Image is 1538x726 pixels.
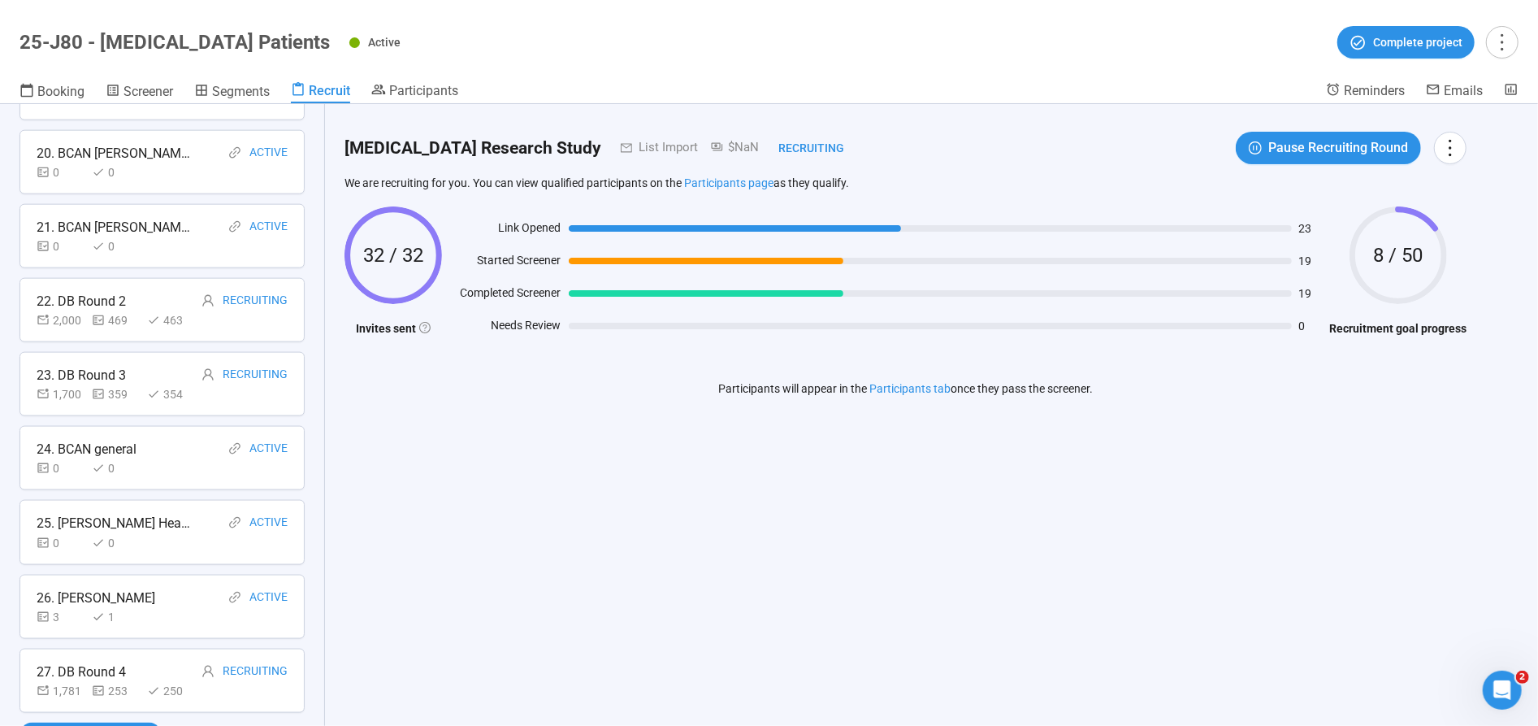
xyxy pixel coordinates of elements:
div: 0 [92,459,141,477]
div: 24. BCAN general [37,439,136,459]
span: Recruit [309,83,350,98]
button: Complete project [1337,26,1475,59]
span: Pause Recruiting Round [1268,137,1408,158]
div: Active [249,513,288,533]
h1: 25-J80 - [MEDICAL_DATA] Patients [19,31,330,54]
div: $NaN [698,138,759,158]
a: Reminders [1326,82,1405,102]
iframe: Intercom live chat [1483,671,1522,710]
span: mail [601,142,632,154]
button: more [1486,26,1519,59]
span: 8 / 50 [1350,246,1447,265]
div: 0 [92,163,141,181]
span: 23 [1298,223,1321,234]
button: more [1434,132,1467,164]
div: 0 [37,163,85,181]
div: 0 [37,459,85,477]
div: 253 [92,682,141,700]
div: 250 [147,682,196,700]
span: link [228,220,241,233]
span: 0 [1298,320,1321,332]
div: 27. DB Round 4 [37,662,126,682]
span: 2 [1516,671,1529,684]
div: 0 [37,534,85,552]
span: link [228,146,241,159]
span: question-circle [419,322,431,333]
span: user [201,294,214,307]
div: Link Opened [450,219,561,243]
span: more [1439,137,1461,159]
div: 0 [92,534,141,552]
h4: Invites sent [344,320,442,337]
span: Screener [123,84,173,99]
div: 20. BCAN [PERSON_NAME] [37,143,191,163]
div: 469 [92,311,141,329]
div: 26. [PERSON_NAME] [37,588,155,608]
span: Participants [389,83,458,98]
h4: Recruitment goal progress [1329,320,1467,337]
a: Segments [194,82,270,103]
div: 463 [147,311,196,329]
div: 21. BCAN [PERSON_NAME] [37,217,191,237]
a: Participants page [684,176,773,189]
div: 0 [92,237,141,255]
span: link [228,442,241,455]
button: pause-circlePause Recruiting Round [1236,132,1421,164]
span: 19 [1298,255,1321,267]
span: Reminders [1344,83,1405,98]
div: 22. DB Round 2 [37,291,126,311]
div: 25. [PERSON_NAME] Health [37,513,191,533]
span: user [201,665,214,678]
span: link [228,516,241,529]
div: Recruiting [223,365,288,385]
div: Active [249,439,288,459]
div: Active [249,217,288,237]
a: Participants [371,82,458,102]
div: 23. DB Round 3 [37,365,126,385]
span: Active [368,36,401,49]
span: 32 / 32 [344,246,442,265]
a: Screener [106,82,173,103]
h2: [MEDICAL_DATA] Research Study [344,135,601,162]
span: user [201,368,214,381]
div: Recruiting [223,662,288,682]
div: 3 [37,608,85,626]
span: link [228,591,241,604]
div: 2,000 [37,311,85,329]
div: 1 [92,608,141,626]
span: Booking [37,84,84,99]
span: Emails [1444,83,1483,98]
a: Booking [19,82,84,103]
div: Active [249,143,288,163]
div: Recruiting [759,139,844,157]
div: Completed Screener [450,284,561,308]
span: Complete project [1373,33,1462,51]
div: Active [249,588,288,608]
div: 0 [37,237,85,255]
p: Participants will appear in the once they pass the screener. [718,380,1093,398]
div: 354 [147,385,196,403]
p: We are recruiting for you. You can view qualified participants on the as they qualify. [344,176,1467,190]
div: Started Screener [450,251,561,276]
span: more [1491,31,1513,53]
div: 1,700 [37,385,85,403]
a: Emails [1426,82,1483,102]
div: 359 [92,385,141,403]
div: 1,781 [37,682,85,700]
div: Needs Review [450,316,561,341]
span: 19 [1298,288,1321,299]
a: Recruit [291,82,350,103]
div: List Import [632,138,698,158]
span: pause-circle [1249,141,1262,154]
div: Recruiting [223,291,288,311]
a: Participants tab [869,382,951,395]
span: Segments [212,84,270,99]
